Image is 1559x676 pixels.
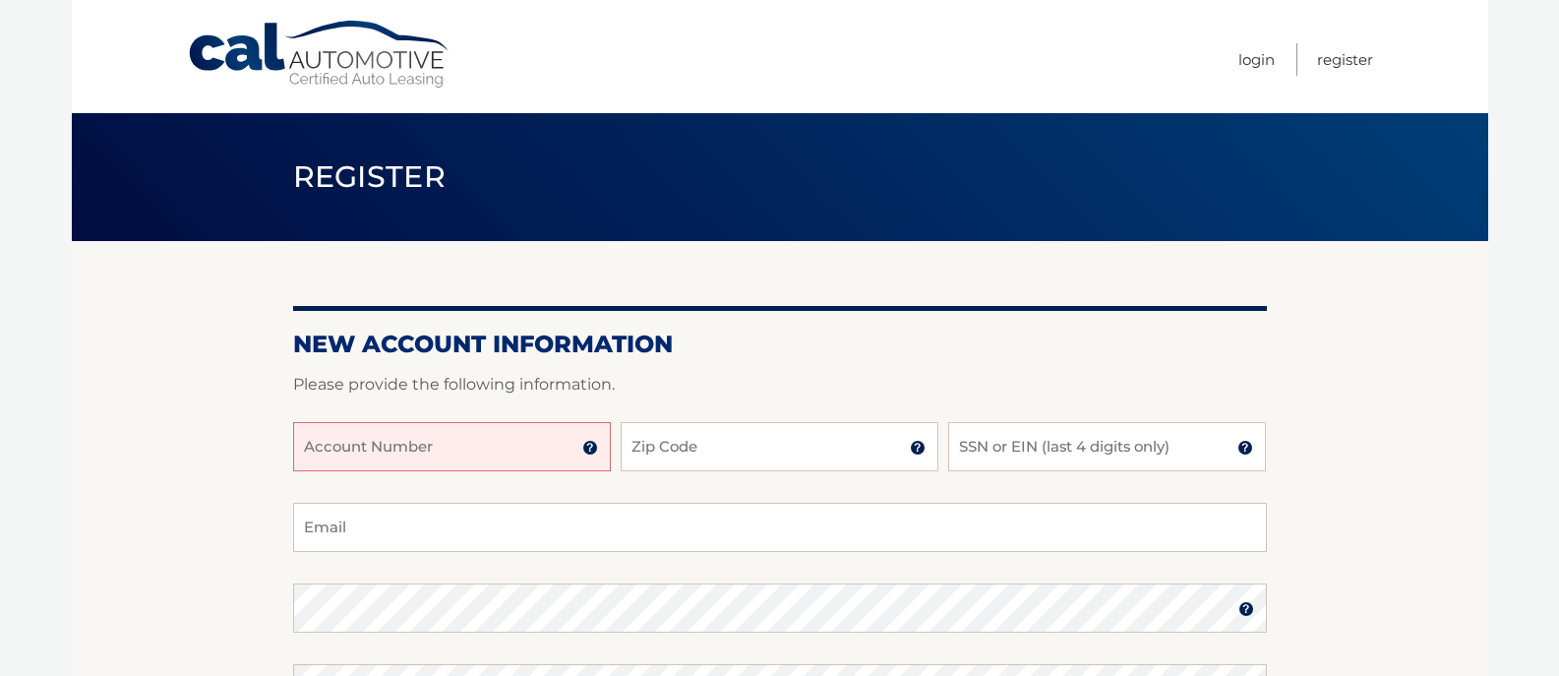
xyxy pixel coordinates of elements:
img: tooltip.svg [582,440,598,456]
input: Account Number [293,422,611,471]
span: Register [293,158,447,195]
input: Zip Code [621,422,938,471]
h2: New Account Information [293,330,1267,359]
input: SSN or EIN (last 4 digits only) [948,422,1266,471]
input: Email [293,503,1267,552]
img: tooltip.svg [910,440,926,456]
a: Cal Automotive [187,20,452,90]
p: Please provide the following information. [293,371,1267,399]
img: tooltip.svg [1237,440,1253,456]
img: tooltip.svg [1238,601,1254,617]
a: Register [1317,43,1373,76]
a: Login [1238,43,1275,76]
